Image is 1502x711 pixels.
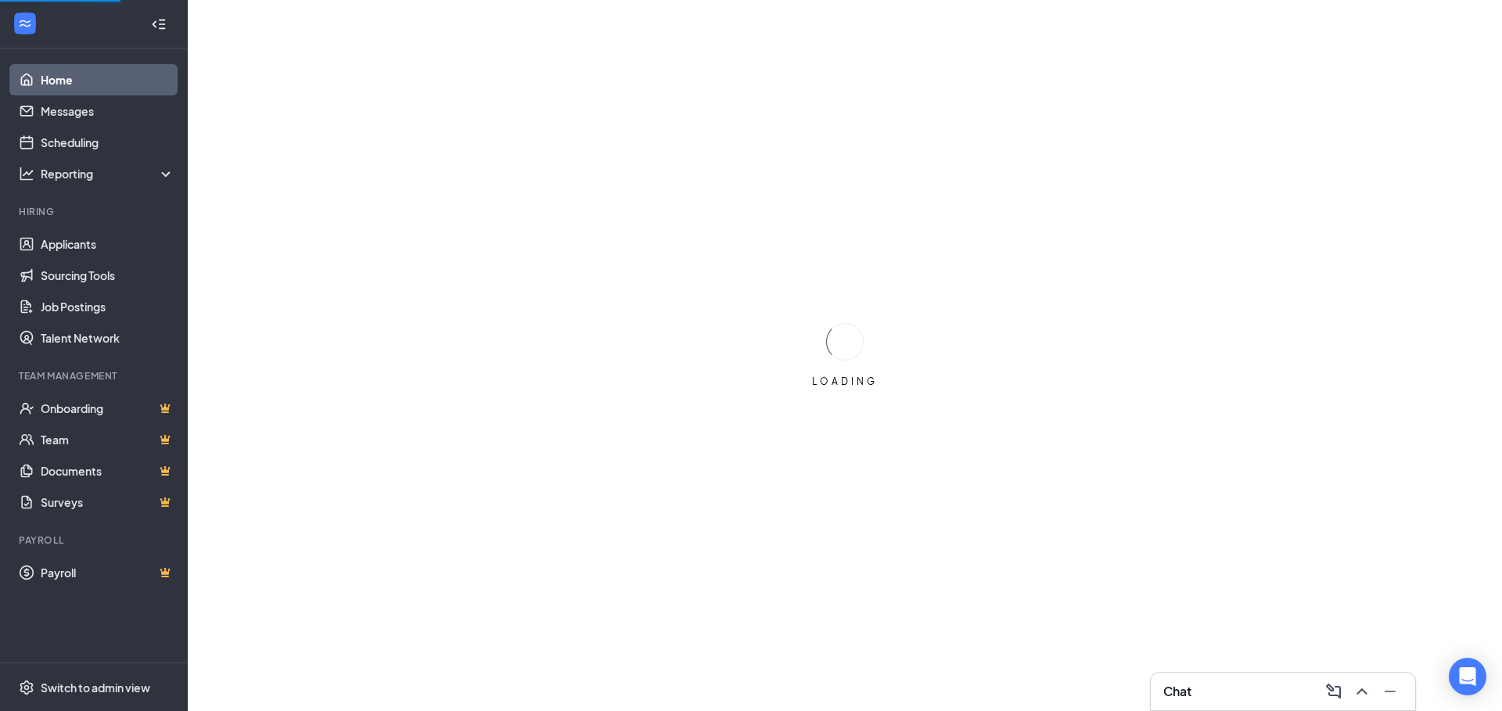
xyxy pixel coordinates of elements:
a: PayrollCrown [41,557,174,588]
div: Team Management [19,369,171,382]
a: SurveysCrown [41,487,174,518]
div: Hiring [19,205,171,218]
button: Minimize [1378,679,1403,704]
svg: ComposeMessage [1324,682,1343,701]
a: Talent Network [41,322,174,354]
a: TeamCrown [41,424,174,455]
div: Reporting [41,166,175,181]
a: Messages [41,95,174,127]
svg: WorkstreamLogo [17,16,33,31]
a: DocumentsCrown [41,455,174,487]
a: Scheduling [41,127,174,158]
svg: Collapse [151,16,167,32]
div: Switch to admin view [41,680,150,695]
button: ChevronUp [1349,679,1374,704]
svg: Settings [19,680,34,695]
a: Home [41,64,174,95]
div: Payroll [19,533,171,547]
a: Job Postings [41,291,174,322]
div: LOADING [806,375,884,388]
h3: Chat [1163,683,1191,700]
svg: Minimize [1381,682,1400,701]
a: Sourcing Tools [41,260,174,291]
button: ComposeMessage [1321,679,1346,704]
svg: Analysis [19,166,34,181]
a: Applicants [41,228,174,260]
a: OnboardingCrown [41,393,174,424]
svg: ChevronUp [1353,682,1371,701]
div: Open Intercom Messenger [1449,658,1486,695]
